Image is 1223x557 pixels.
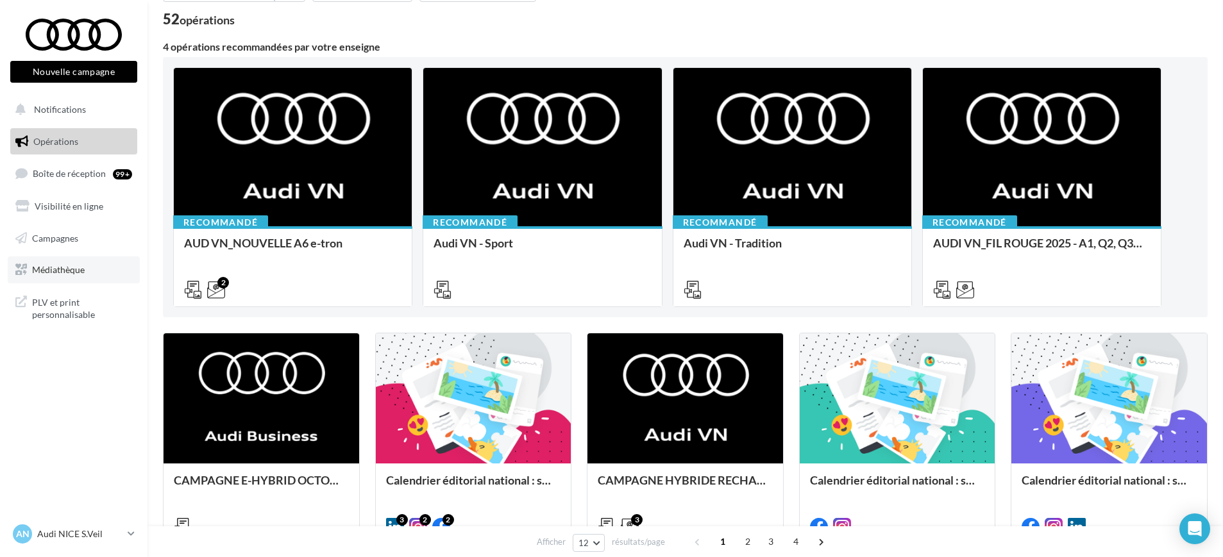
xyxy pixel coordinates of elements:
[423,215,518,229] div: Recommandé
[113,169,132,179] div: 99+
[573,534,605,552] button: 12
[738,531,758,552] span: 2
[8,225,140,252] a: Campagnes
[761,531,781,552] span: 3
[922,215,1017,229] div: Recommandé
[33,168,106,179] span: Boîte de réception
[8,288,140,326] a: PLV et print personnalisable
[8,160,140,187] a: Boîte de réception99+
[184,237,401,262] div: AUD VN_NOUVELLE A6 e-tron
[32,232,78,243] span: Campagnes
[34,104,86,115] span: Notifications
[37,528,122,540] p: Audi NICE S.Veil
[578,538,589,548] span: 12
[8,193,140,220] a: Visibilité en ligne
[10,61,137,83] button: Nouvelle campagne
[174,474,349,499] div: CAMPAGNE E-HYBRID OCTOBRE B2B
[598,474,773,499] div: CAMPAGNE HYBRIDE RECHARGEABLE
[631,514,643,526] div: 3
[396,514,408,526] div: 3
[1179,513,1210,544] div: Open Intercom Messenger
[933,237,1151,262] div: AUDI VN_FIL ROUGE 2025 - A1, Q2, Q3, Q5 et Q4 e-tron
[163,42,1208,52] div: 4 opérations recommandées par votre enseigne
[33,136,78,147] span: Opérations
[32,264,85,275] span: Médiathèque
[419,514,431,526] div: 2
[163,12,235,26] div: 52
[537,536,566,548] span: Afficher
[180,14,235,26] div: opérations
[10,522,137,546] a: AN Audi NICE S.Veil
[713,531,733,552] span: 1
[32,294,132,321] span: PLV et print personnalisable
[612,536,665,548] span: résultats/page
[8,128,140,155] a: Opérations
[1022,474,1197,499] div: Calendrier éditorial national : semaine du 08.09 au 14.09
[443,514,454,526] div: 2
[810,474,985,499] div: Calendrier éditorial national : semaine du 15.09 au 21.09
[386,474,561,499] div: Calendrier éditorial national : semaine du 22.09 au 28.09
[673,215,768,229] div: Recommandé
[434,237,651,262] div: Audi VN - Sport
[35,201,103,212] span: Visibilité en ligne
[16,528,30,540] span: AN
[8,96,135,123] button: Notifications
[786,531,806,552] span: 4
[684,237,901,262] div: Audi VN - Tradition
[8,256,140,283] a: Médiathèque
[217,277,229,288] div: 2
[173,215,268,229] div: Recommandé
